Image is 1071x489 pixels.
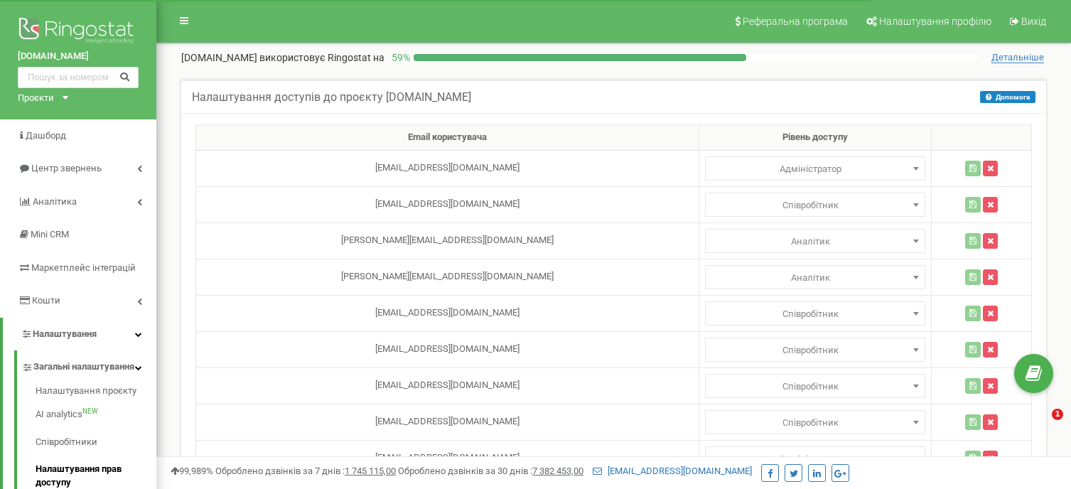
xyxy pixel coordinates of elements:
[710,340,920,360] span: Співробітник
[710,304,920,324] span: Співробітник
[196,331,699,367] td: [EMAIL_ADDRESS][DOMAIN_NAME]
[710,413,920,433] span: Співробітник
[18,14,139,50] img: Ringostat logo
[18,50,139,63] a: [DOMAIN_NAME]
[1023,409,1057,443] iframe: Intercom live chat
[710,232,920,252] span: Аналітик
[36,429,156,456] a: Співробітники
[532,466,583,476] u: 7 382 453,00
[345,466,396,476] u: 1 745 115,00
[196,222,699,259] td: [PERSON_NAME][EMAIL_ADDRESS][DOMAIN_NAME]
[879,16,991,27] span: Налаштування профілю
[710,159,920,179] span: Адміністратор
[398,466,583,476] span: Оброблено дзвінків за 30 днів :
[991,52,1044,63] span: Детальніше
[181,50,384,65] p: [DOMAIN_NAME]
[710,449,920,469] span: Адміністратор
[196,125,699,151] th: Email користувача
[3,318,156,351] a: Налаштування
[18,67,139,88] input: Пошук за номером
[705,374,925,398] span: Адміністратор
[196,259,699,295] td: [PERSON_NAME][EMAIL_ADDRESS][DOMAIN_NAME]
[705,229,925,253] span: Адміністратор
[743,16,848,27] span: Реферальна програма
[26,130,66,141] span: Дашборд
[705,193,925,217] span: Адміністратор
[259,52,384,63] span: використовує Ringostat на
[384,50,414,65] p: 59 %
[980,91,1035,103] button: Допомога
[196,404,699,440] td: [EMAIL_ADDRESS][DOMAIN_NAME]
[31,262,136,273] span: Маркетплейс інтеграцій
[36,401,156,429] a: AI analyticsNEW
[192,91,471,104] h5: Налаштування доступів до проєкту [DOMAIN_NAME]
[705,156,925,181] span: Адміністратор
[18,92,54,105] div: Проєкти
[33,328,97,339] span: Налаштування
[710,377,920,397] span: Співробітник
[196,150,699,186] td: [EMAIL_ADDRESS][DOMAIN_NAME]
[1052,409,1063,420] span: 1
[33,360,134,374] span: Загальні налаштування
[196,440,699,476] td: [EMAIL_ADDRESS][DOMAIN_NAME]
[1021,16,1046,27] span: Вихід
[710,195,920,215] span: Співробітник
[705,446,925,471] span: Адміністратор
[36,385,156,402] a: Налаштування проєкту
[196,295,699,331] td: [EMAIL_ADDRESS][DOMAIN_NAME]
[705,301,925,326] span: Адміністратор
[705,410,925,434] span: Адміністратор
[33,196,77,207] span: Аналiтика
[171,466,213,476] span: 99,989%
[215,466,396,476] span: Оброблено дзвінків за 7 днів :
[31,163,102,173] span: Центр звернень
[31,229,69,240] span: Mini CRM
[32,295,60,306] span: Кошти
[196,186,699,222] td: [EMAIL_ADDRESS][DOMAIN_NAME]
[699,125,931,151] th: Рівень доступу
[593,466,752,476] a: [EMAIL_ADDRESS][DOMAIN_NAME]
[21,350,156,380] a: Загальні налаштування
[710,268,920,288] span: Аналітик
[705,265,925,289] span: Адміністратор
[196,367,699,404] td: [EMAIL_ADDRESS][DOMAIN_NAME]
[705,338,925,362] span: Адміністратор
